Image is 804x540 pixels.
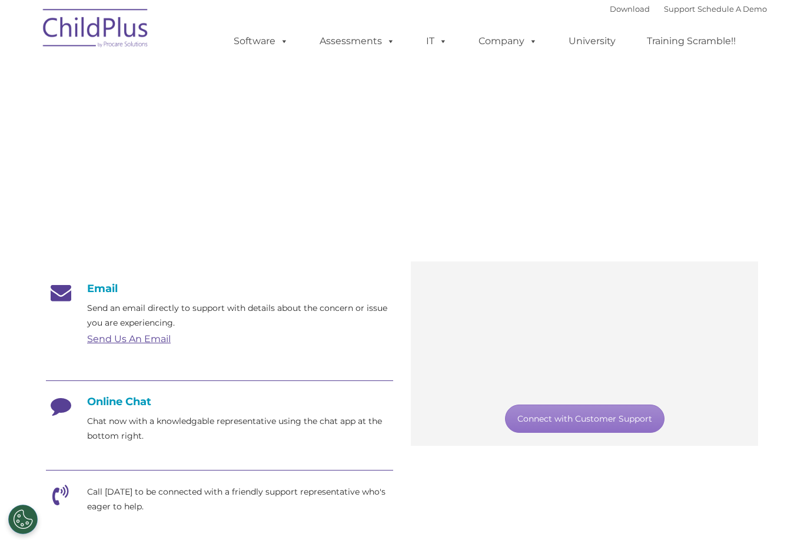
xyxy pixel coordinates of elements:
a: Software [222,29,300,53]
a: IT [414,29,459,53]
img: ChildPlus by Procare Solutions [37,1,155,59]
a: Schedule A Demo [697,4,767,14]
font: | [610,4,767,14]
a: University [557,29,627,53]
button: Cookies Settings [8,505,38,534]
h4: Online Chat [46,395,393,408]
h4: Email [46,282,393,295]
a: Download [610,4,650,14]
p: Chat now with a knowledgable representative using the chat app at the bottom right. [87,414,393,443]
a: Company [467,29,549,53]
a: Send Us An Email [87,333,171,344]
a: Training Scramble!! [635,29,747,53]
a: Support [664,4,695,14]
p: Call [DATE] to be connected with a friendly support representative who's eager to help. [87,485,393,514]
a: Assessments [308,29,407,53]
a: Connect with Customer Support [505,405,665,433]
p: Send an email directly to support with details about the concern or issue you are experiencing. [87,301,393,330]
